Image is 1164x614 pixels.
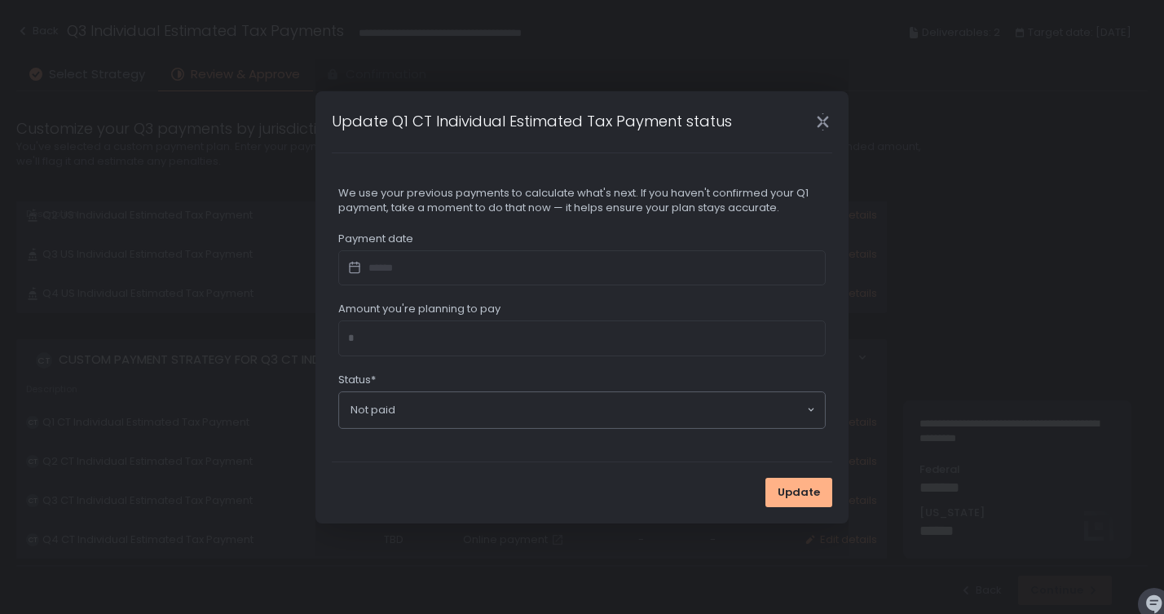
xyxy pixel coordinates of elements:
[796,113,849,131] div: Close
[351,403,395,417] span: Not paid
[395,402,805,418] input: Search for option
[765,478,832,507] button: Update
[778,485,820,500] span: Update
[338,186,826,215] span: We use your previous payments to calculate what's next. If you haven't confirmed your Q1 payment,...
[332,110,732,132] h1: Update Q1 CT Individual Estimated Tax Payment status
[338,302,500,316] span: Amount you're planning to pay
[338,232,413,246] span: Payment date
[339,392,825,428] div: Search for option
[338,373,376,387] span: Status*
